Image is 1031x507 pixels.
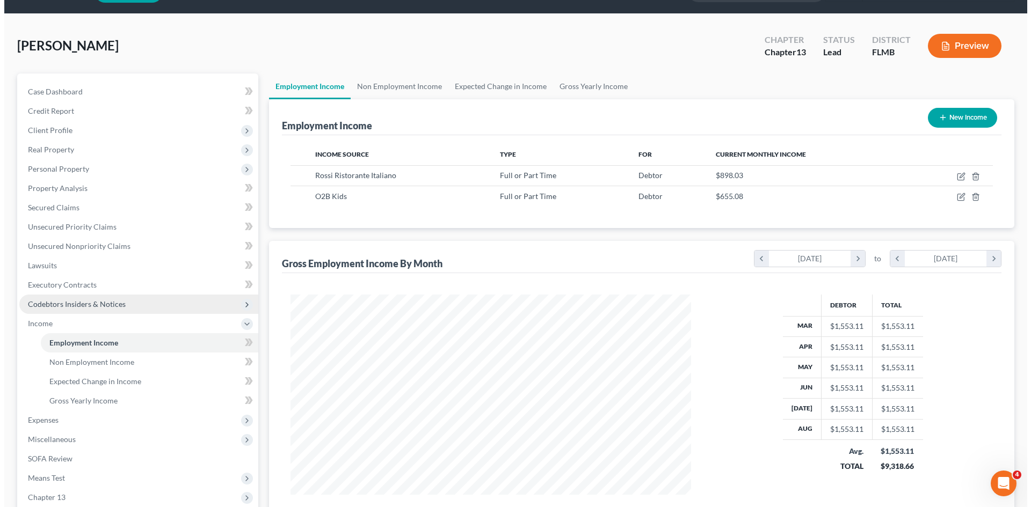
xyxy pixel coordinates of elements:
[750,251,765,267] i: chevron_left
[634,150,648,158] span: For
[45,338,114,347] span: Employment Income
[37,391,254,410] a: Gross Yearly Income
[868,336,919,357] td: $1,553.11
[15,101,254,121] a: Credit Report
[24,106,70,115] span: Credit Report
[760,46,802,58] div: Chapter
[711,171,739,180] span: $898.03
[13,38,114,53] span: [PERSON_NAME]
[868,419,919,439] td: $1,553.11
[24,222,112,231] span: Unsecured Priority Claims
[346,74,444,99] a: Non Employment Income
[45,377,137,386] span: Expected Change in Income
[37,333,254,352] a: Employment Income
[278,257,438,270] div: Gross Employment Income By Month
[868,316,919,336] td: $1,553.11
[24,145,70,154] span: Real Property
[45,357,130,366] span: Non Employment Income
[825,446,859,457] div: Avg.
[311,150,365,158] span: Income Source
[45,396,113,405] span: Gross Yearly Income
[826,321,859,332] div: $1,553.11
[15,449,254,468] a: SOFA Review
[826,403,859,414] div: $1,553.11
[924,108,993,128] button: New Income
[876,461,910,472] div: $9,318.66
[24,164,85,173] span: Personal Property
[15,179,254,198] a: Property Analysis
[901,251,983,267] div: [DATE]
[779,357,817,378] th: May
[868,357,919,378] td: $1,553.11
[765,251,847,267] div: [DATE]
[496,192,552,201] span: Full or Part Time
[15,237,254,256] a: Unsecured Nonpriority Claims
[24,473,61,482] span: Means Test
[24,241,126,251] span: Unsecured Nonpriority Claims
[24,183,83,193] span: Property Analysis
[1008,471,1017,479] span: 4
[886,251,901,267] i: chevron_left
[868,378,919,398] td: $1,553.11
[24,299,121,308] span: Codebtors Insiders & Notices
[846,251,861,267] i: chevron_right
[24,203,75,212] span: Secured Claims
[24,319,48,328] span: Income
[311,192,343,201] span: O2B Kids
[868,399,919,419] td: $1,553.11
[444,74,549,99] a: Expected Change in Income
[15,82,254,101] a: Case Dashboard
[779,316,817,336] th: Mar
[15,256,254,275] a: Lawsuits
[760,34,802,46] div: Chapter
[24,493,61,502] span: Chapter 13
[982,251,997,267] i: chevron_right
[496,150,512,158] span: Type
[15,217,254,237] a: Unsecured Priority Claims
[868,34,906,46] div: District
[817,295,868,316] th: Debtor
[278,119,368,132] div: Employment Income
[711,150,802,158] span: Current Monthly Income
[24,415,54,424] span: Expenses
[24,454,68,463] span: SOFA Review
[549,74,630,99] a: Gross Yearly Income
[826,424,859,435] div: $1,553.11
[37,372,254,391] a: Expected Change in Income
[826,383,859,393] div: $1,553.11
[265,74,346,99] a: Employment Income
[792,47,802,57] span: 13
[496,171,552,180] span: Full or Part Time
[826,342,859,352] div: $1,553.11
[779,378,817,398] th: Jun
[24,87,78,96] span: Case Dashboard
[24,280,92,289] span: Executory Contracts
[924,34,997,58] button: Preview
[24,126,68,135] span: Client Profile
[24,435,71,444] span: Miscellaneous
[779,399,817,419] th: [DATE]
[868,295,919,316] th: Total
[868,46,906,58] div: FLMB
[779,419,817,439] th: Aug
[870,253,877,264] span: to
[779,336,817,357] th: Apr
[634,192,658,201] span: Debtor
[15,275,254,295] a: Executory Contracts
[825,461,859,472] div: TOTAL
[311,171,392,180] span: Rossi Ristorante Italiano
[711,192,739,201] span: $655.08
[24,261,53,270] span: Lawsuits
[819,34,851,46] div: Status
[819,46,851,58] div: Lead
[826,362,859,373] div: $1,553.11
[986,471,1012,496] iframe: Intercom live chat
[37,352,254,372] a: Non Employment Income
[15,198,254,217] a: Secured Claims
[876,446,910,457] div: $1,553.11
[634,171,658,180] span: Debtor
